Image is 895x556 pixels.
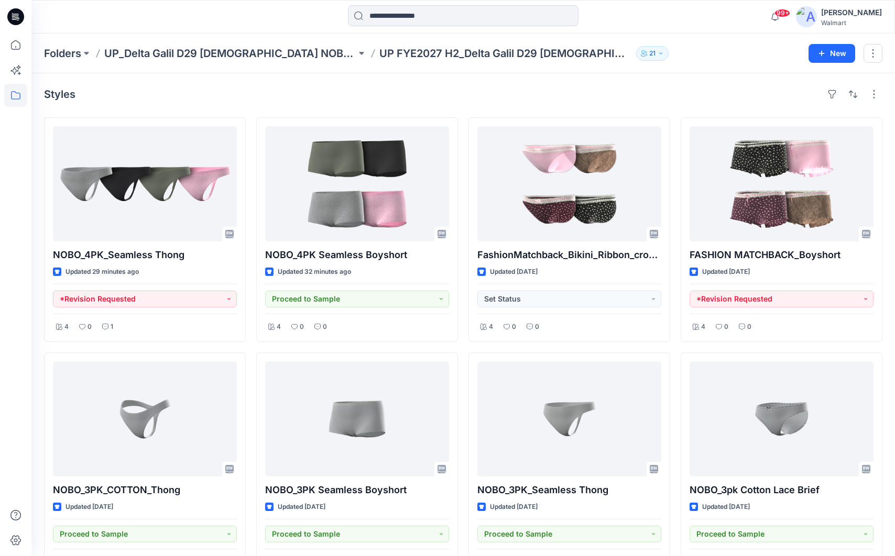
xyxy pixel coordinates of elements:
[821,19,882,27] div: Walmart
[300,321,304,332] p: 0
[774,9,790,17] span: 99+
[702,266,750,277] p: Updated [DATE]
[477,248,661,262] p: FashionMatchback_Bikini_Ribbon_crochet lace
[809,44,855,63] button: New
[278,266,351,277] p: Updated 32 minutes ago
[490,502,538,513] p: Updated [DATE]
[53,126,237,241] a: NOBO_4PK_Seamless Thong
[821,6,882,19] div: [PERSON_NAME]
[44,88,75,101] h4: Styles
[265,483,449,497] p: NOBO_3PK Seamless Boyshort
[265,361,449,476] a: NOBO_3PK Seamless Boyshort
[265,248,449,262] p: NOBO_4PK Seamless Boyshort
[690,248,874,262] p: FASHION MATCHBACK_Boyshort
[278,502,325,513] p: Updated [DATE]
[53,248,237,262] p: NOBO_4PK_Seamless Thong
[489,321,493,332] p: 4
[690,126,874,241] a: FASHION MATCHBACK_Boyshort
[512,321,516,332] p: 0
[53,361,237,476] a: NOBO_3PK_COTTON_Thong
[111,321,113,332] p: 1
[636,46,669,61] button: 21
[702,502,750,513] p: Updated [DATE]
[64,321,69,332] p: 4
[690,483,874,497] p: NOBO_3pk Cotton Lace Brief
[88,321,92,332] p: 0
[477,361,661,476] a: NOBO_3PK_Seamless Thong
[490,266,538,277] p: Updated [DATE]
[690,361,874,476] a: NOBO_3pk Cotton Lace Brief
[323,321,327,332] p: 0
[796,6,817,27] img: avatar
[265,126,449,241] a: NOBO_4PK Seamless Boyshort
[44,46,81,61] a: Folders
[535,321,539,332] p: 0
[66,502,113,513] p: Updated [DATE]
[649,48,656,59] p: 21
[66,266,139,277] p: Updated 29 minutes ago
[277,321,281,332] p: 4
[701,321,705,332] p: 4
[53,483,237,497] p: NOBO_3PK_COTTON_Thong
[724,321,728,332] p: 0
[747,321,751,332] p: 0
[477,126,661,241] a: FashionMatchback_Bikini_Ribbon_crochet lace
[477,483,661,497] p: NOBO_3PK_Seamless Thong
[104,46,356,61] a: UP_Delta Galil D29 [DEMOGRAPHIC_DATA] NOBO Intimates
[379,46,631,61] p: UP FYE2027 H2_Delta Galil D29 [DEMOGRAPHIC_DATA] NoBo Panties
